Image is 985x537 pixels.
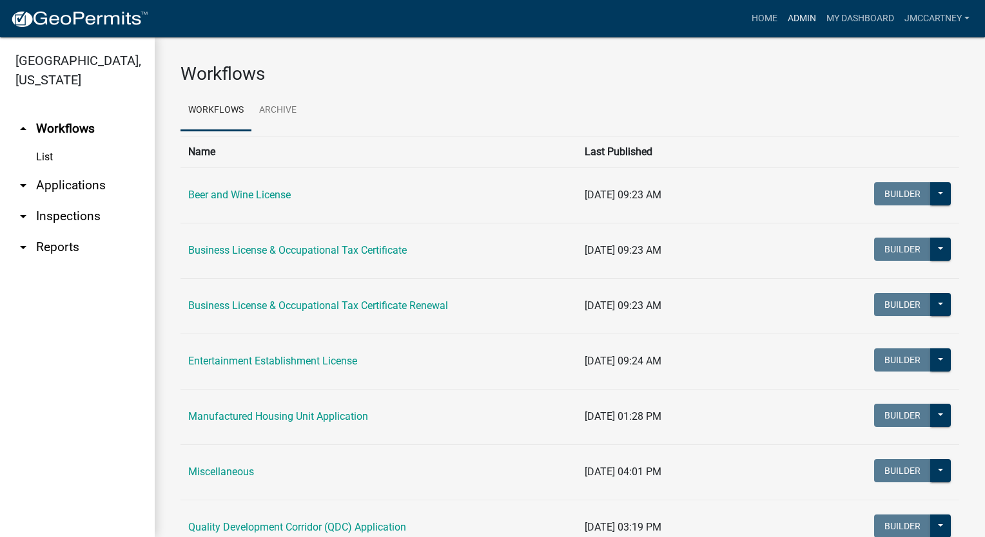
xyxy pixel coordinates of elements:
button: Builder [874,238,931,261]
h3: Workflows [180,63,959,85]
span: [DATE] 09:23 AM [585,299,661,312]
a: My Dashboard [821,6,899,31]
span: [DATE] 01:28 PM [585,410,661,422]
a: Home [746,6,783,31]
i: arrow_drop_down [15,240,31,255]
button: Builder [874,459,931,482]
a: Quality Development Corridor (QDC) Application [188,521,406,533]
a: Admin [783,6,821,31]
a: Business License & Occupational Tax Certificate Renewal [188,299,448,312]
th: Name [180,136,577,167]
a: Workflows [180,90,251,131]
a: Business License & Occupational Tax Certificate [188,244,407,256]
a: Beer and Wine License [188,189,291,201]
a: Entertainment Establishment License [188,355,357,367]
span: [DATE] 09:23 AM [585,244,661,256]
button: Builder [874,404,931,427]
span: [DATE] 03:19 PM [585,521,661,533]
button: Builder [874,182,931,205]
span: [DATE] 09:24 AM [585,355,661,367]
a: jmccartney [899,6,975,31]
th: Last Published [577,136,825,167]
span: [DATE] 09:23 AM [585,189,661,201]
a: Manufactured Housing Unit Application [188,410,368,422]
i: arrow_drop_down [15,178,31,193]
button: Builder [874,348,931,372]
button: Builder [874,293,931,316]
i: arrow_drop_down [15,209,31,224]
a: Miscellaneous [188,466,254,478]
i: arrow_drop_up [15,121,31,137]
a: Archive [251,90,304,131]
span: [DATE] 04:01 PM [585,466,661,478]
